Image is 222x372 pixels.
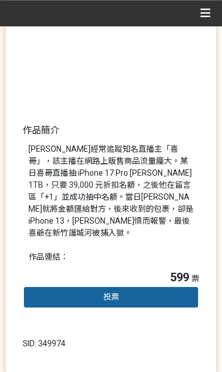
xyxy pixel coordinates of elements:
span: 599 [170,270,189,284]
span: 作品簡介 [23,125,59,136]
span: 投票 [103,292,119,301]
span: SID: 349974 [23,339,65,348]
div: [PERSON_NAME]經常追蹤知名直播主「喜哥」，該主播在網路上販售商品流量龐大。某日喜哥直播抽 iPhone 17 Pro [PERSON_NAME] 1TB，只要 39,000 元折扣名... [28,143,194,263]
iframe: IFrame Embed [100,338,157,349]
span: 票 [191,274,199,283]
